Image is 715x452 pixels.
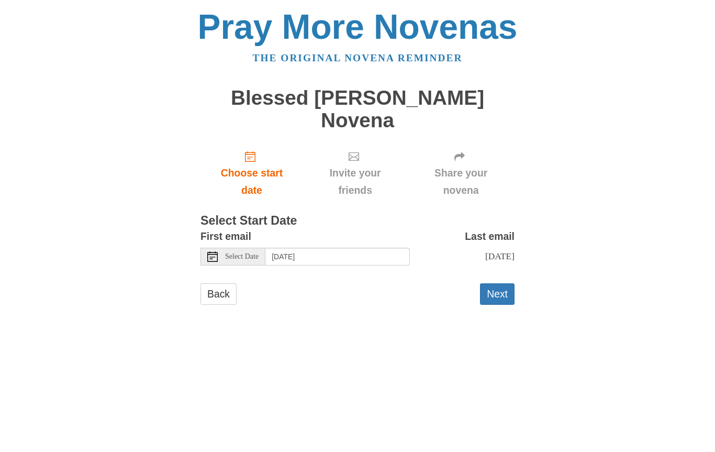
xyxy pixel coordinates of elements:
span: Invite your friends [314,164,397,199]
label: Last email [465,228,515,245]
a: Choose start date [200,142,303,204]
span: [DATE] [485,251,515,261]
span: Select Date [225,253,259,260]
a: The original novena reminder [253,52,463,63]
span: Choose start date [211,164,293,199]
label: First email [200,228,251,245]
h3: Select Start Date [200,214,515,228]
span: Share your novena [418,164,504,199]
h1: Blessed [PERSON_NAME] Novena [200,87,515,131]
div: Click "Next" to confirm your start date first. [407,142,515,204]
div: Click "Next" to confirm your start date first. [303,142,407,204]
button: Next [480,283,515,305]
a: Pray More Novenas [198,7,518,46]
a: Back [200,283,237,305]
